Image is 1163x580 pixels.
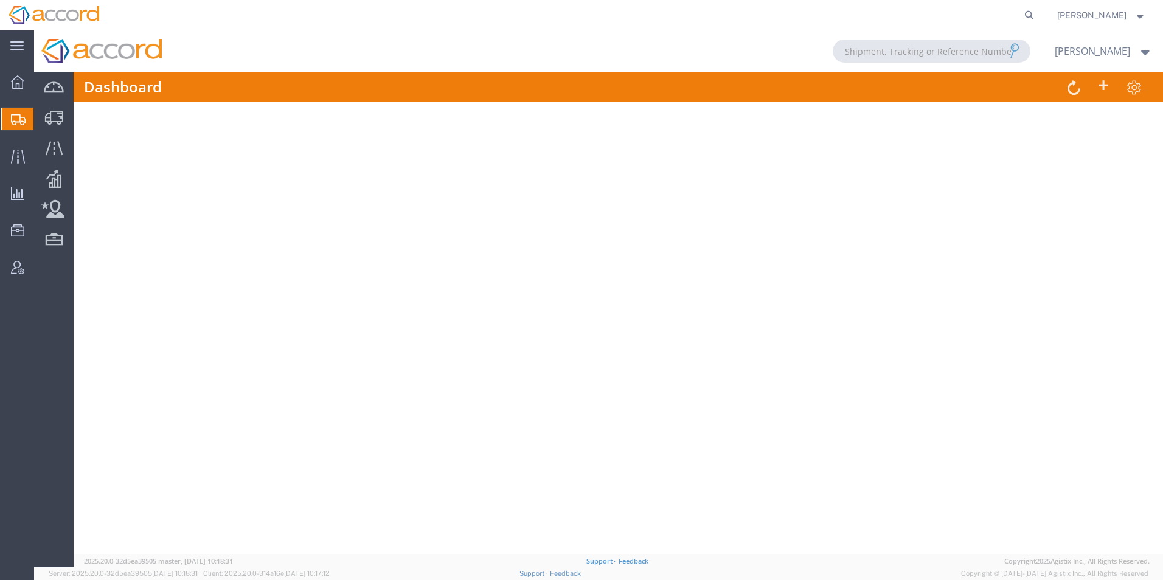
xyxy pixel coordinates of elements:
[550,570,581,577] a: Feedback
[203,570,330,577] span: Client: 2025.20.0-314a16e
[284,570,330,577] span: [DATE] 10:17:12
[9,6,99,24] img: logo
[34,30,1163,567] iframe: FS Legacy Container
[1057,9,1127,22] span: Lauren Pederson
[1057,8,1147,22] button: [PERSON_NAME]
[519,570,550,577] a: Support
[961,568,1148,579] span: Copyright © [DATE]-[DATE] Agistix Inc., All Rights Reserved
[49,570,198,577] span: Server: 2025.20.0-32d5ea39505
[152,570,198,577] span: [DATE] 10:18:31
